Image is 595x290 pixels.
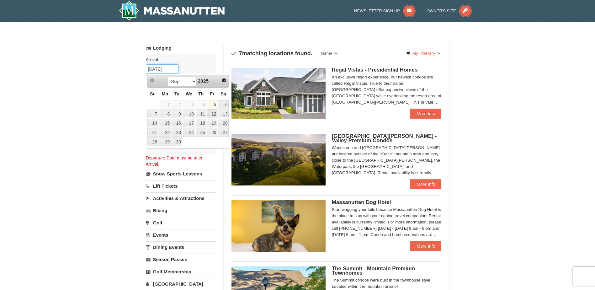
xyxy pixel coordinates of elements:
[231,68,326,119] img: 19218991-1-902409a9.jpg
[147,137,158,146] a: 28
[146,229,216,241] a: Events
[172,119,182,128] a: 16
[183,128,195,137] a: 24
[332,133,437,143] span: [GEOGRAPHIC_DATA][PERSON_NAME] - Valley Premium Condos
[147,128,158,137] a: 21
[148,76,157,85] a: Prev
[231,134,326,185] img: 19219041-4-ec11c166.jpg
[332,67,418,73] span: Regal Vistas - Presidential Homes
[402,49,444,58] a: My Itinerary
[172,100,182,109] span: 2
[332,74,442,105] div: An exclusive resort experience, our newest condos are called Regal Vistas. True to their name, [G...
[159,110,171,118] a: 8
[410,109,441,119] a: More Info
[159,119,171,128] a: 15
[183,110,195,118] a: 10
[159,128,171,137] a: 22
[218,119,229,128] a: 20
[146,278,216,290] a: [GEOGRAPHIC_DATA]
[150,91,156,96] span: Sunday
[332,145,442,176] div: Woodstone and [GEOGRAPHIC_DATA][PERSON_NAME] are located outside of the "Kettle" mountain area an...
[146,205,216,216] a: Biking
[162,91,168,96] span: Monday
[183,119,195,128] a: 17
[220,76,228,85] a: Next
[159,137,171,146] a: 29
[147,119,158,128] a: 14
[146,192,216,204] a: Activities & Attractions
[410,241,441,251] a: More Info
[146,42,216,54] a: Lodging
[221,78,226,83] span: Next
[210,91,215,96] span: Friday
[119,1,225,21] a: Massanutten Resort
[207,128,218,137] a: 26
[198,78,209,83] span: 2025
[207,100,218,109] a: 5
[231,50,312,56] h4: matching locations found.
[146,217,216,228] a: Golf
[146,180,216,192] a: Lift Tickets
[207,110,218,118] a: 12
[186,91,192,96] span: Wednesday
[174,91,179,96] span: Tuesday
[410,179,441,189] a: More Info
[146,155,216,167] div: Departure Date must be after Arrival.
[172,137,182,146] a: 30
[332,207,442,238] div: Start wagging your tails because Massanutten Dog Hotel is the place to stay with your canine trav...
[198,91,204,96] span: Thursday
[196,119,206,128] a: 18
[196,110,206,118] a: 11
[218,100,229,109] a: 6
[146,266,216,277] a: Golf Membership
[146,168,216,180] a: Snow Sports Lessons
[183,100,195,109] span: 3
[221,91,226,96] span: Saturday
[150,78,155,83] span: Prev
[172,110,182,118] a: 9
[146,56,211,63] label: Arrival
[332,199,391,205] span: Massanutten Dog Hotel
[427,8,472,13] a: Owner's Site
[207,119,218,128] a: 19
[146,241,216,253] a: Dining Events
[196,128,206,137] a: 25
[354,8,416,13] a: Newsletter Sign Up
[231,200,326,252] img: 27428181-5-81c892a3.jpg
[146,254,216,265] a: Season Passes
[354,8,400,13] span: Newsletter Sign Up
[332,266,415,276] span: The Summit - Mountain Premium Townhomes
[172,128,182,137] a: 23
[196,100,206,109] span: 4
[119,1,225,21] img: Massanutten Resort Logo
[218,128,229,137] a: 27
[316,47,343,60] a: Name
[147,110,158,118] a: 7
[159,100,171,109] span: 1
[218,110,229,118] a: 13
[427,8,456,13] span: Owner's Site
[239,50,242,56] span: 7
